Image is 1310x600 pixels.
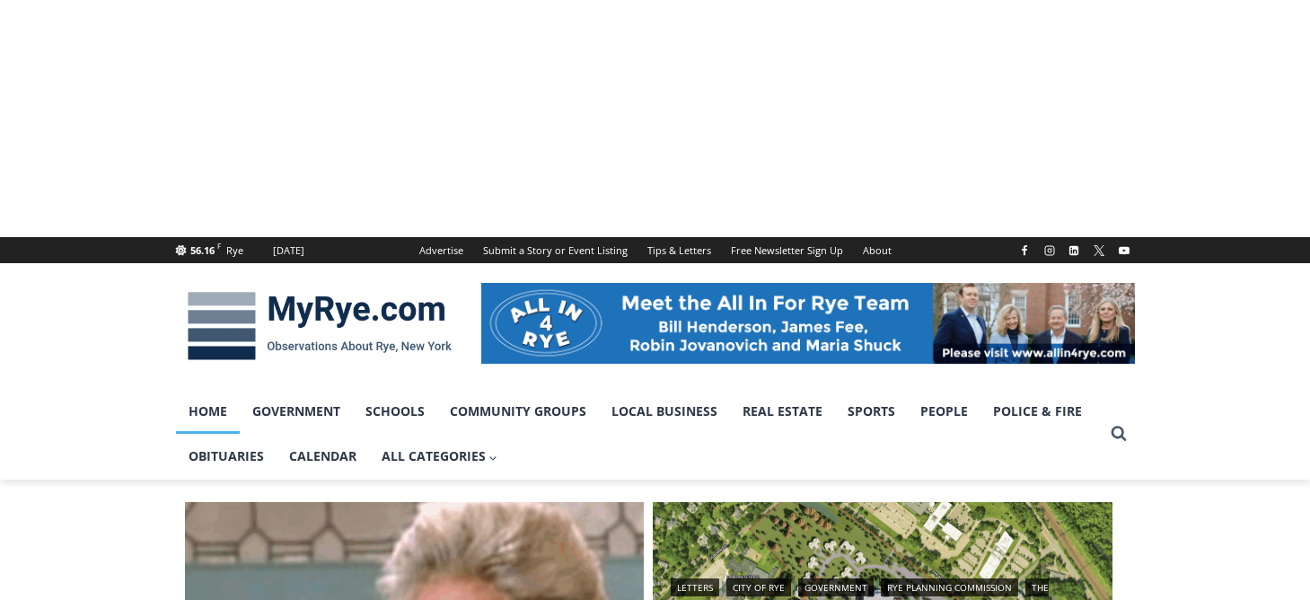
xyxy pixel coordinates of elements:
img: All in for Rye [481,283,1135,364]
a: City of Rye [726,578,791,596]
nav: Primary Navigation [176,389,1103,480]
a: Advertise [409,237,473,263]
nav: Secondary Navigation [409,237,901,263]
span: All Categories [382,446,498,466]
a: Letters [671,578,719,596]
span: 56.16 [190,243,215,257]
div: Rye [226,243,243,259]
a: Government [798,578,874,596]
a: Tips & Letters [637,237,721,263]
a: People [908,389,980,434]
a: About [853,237,901,263]
a: Calendar [277,434,369,479]
img: MyRye.com [176,279,463,373]
a: Obituaries [176,434,277,479]
a: Instagram [1039,240,1060,261]
a: All Categories [369,434,511,479]
a: Real Estate [730,389,835,434]
div: [DATE] [273,243,304,259]
a: Submit a Story or Event Listing [473,237,637,263]
a: Sports [835,389,908,434]
a: Local Business [599,389,730,434]
button: View Search Form [1103,418,1135,450]
a: Police & Fire [980,389,1095,434]
a: Linkedin [1063,240,1085,261]
a: YouTube [1113,240,1135,261]
span: F [217,241,221,251]
a: Government [240,389,353,434]
a: Home [176,389,240,434]
a: Facebook [1014,240,1035,261]
a: X [1088,240,1110,261]
a: Rye Planning Commission [881,578,1018,596]
a: Free Newsletter Sign Up [721,237,853,263]
a: Community Groups [437,389,599,434]
a: Schools [353,389,437,434]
